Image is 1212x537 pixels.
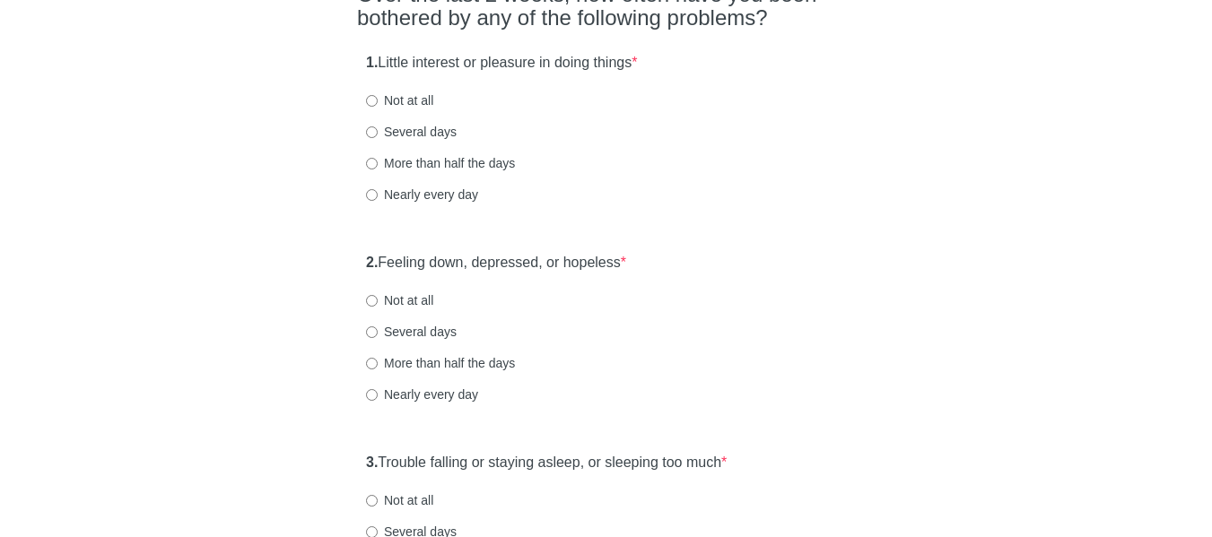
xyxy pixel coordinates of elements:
[366,95,378,107] input: Not at all
[366,385,478,403] label: Nearly every day
[366,323,457,341] label: Several days
[366,189,378,201] input: Nearly every day
[366,53,637,74] label: Little interest or pleasure in doing things
[366,154,515,172] label: More than half the days
[366,253,626,273] label: Feeling down, depressed, or hopeless
[366,495,378,507] input: Not at all
[366,389,378,401] input: Nearly every day
[366,186,478,204] label: Nearly every day
[366,455,378,470] strong: 3.
[366,123,457,141] label: Several days
[366,55,378,70] strong: 1.
[366,91,433,109] label: Not at all
[366,453,727,473] label: Trouble falling or staying asleep, or sleeping too much
[366,354,515,372] label: More than half the days
[366,126,378,138] input: Several days
[366,255,378,270] strong: 2.
[366,158,378,169] input: More than half the days
[366,358,378,369] input: More than half the days
[366,326,378,338] input: Several days
[366,291,433,309] label: Not at all
[366,491,433,509] label: Not at all
[366,295,378,307] input: Not at all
